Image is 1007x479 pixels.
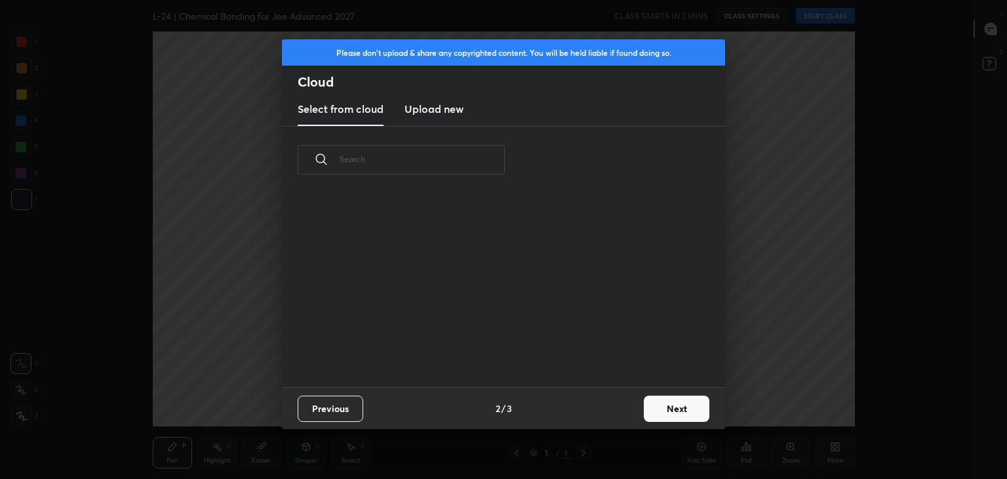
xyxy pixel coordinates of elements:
[340,131,505,187] input: Search
[282,190,709,387] div: grid
[298,73,725,91] h2: Cloud
[405,101,464,117] h3: Upload new
[496,402,500,415] h4: 2
[298,396,363,422] button: Previous
[298,101,384,117] h3: Select from cloud
[644,396,709,422] button: Next
[507,402,512,415] h4: 3
[502,402,505,415] h4: /
[282,39,725,66] div: Please don't upload & share any copyrighted content. You will be held liable if found doing so.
